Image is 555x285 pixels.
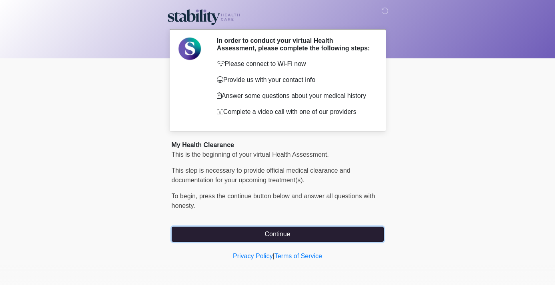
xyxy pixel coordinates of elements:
[217,91,372,101] p: Answer some questions about your medical history
[217,107,372,117] p: Complete a video call with one of our providers
[217,37,372,52] h2: In order to conduct your virtual Health Assessment, please complete the following steps:
[172,227,384,242] button: Continue
[172,140,384,150] div: My Health Clearance
[172,193,375,209] span: press the continue button below and answer all questions with honesty.
[217,59,372,69] p: Please connect to Wi-Fi now
[172,167,351,183] span: This step is necessary to provide official medical clearance and documentation for your upcoming ...
[172,193,199,199] span: To begin,
[164,6,244,26] img: Stability Healthcare Logo
[273,253,274,259] a: |
[178,37,202,61] img: Agent Avatar
[233,253,273,259] a: Privacy Policy
[274,253,322,259] a: Terms of Service
[172,151,329,158] span: This is the beginning of your virtual Health Assessment.
[217,75,372,85] p: Provide us with your contact info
